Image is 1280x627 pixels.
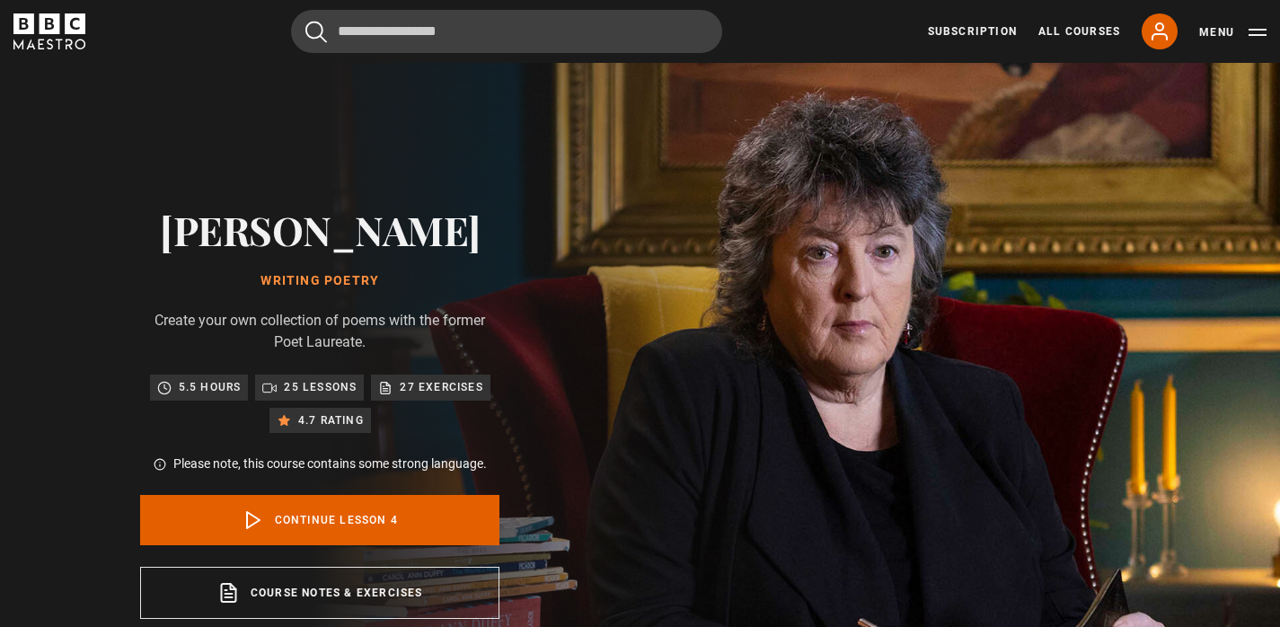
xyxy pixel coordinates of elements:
p: 27 exercises [400,378,482,396]
a: Subscription [928,23,1017,40]
h2: [PERSON_NAME] [140,207,499,252]
a: Course notes & exercises [140,567,499,619]
p: 5.5 hours [179,378,242,396]
svg: BBC Maestro [13,13,85,49]
input: Search [291,10,722,53]
a: All Courses [1038,23,1120,40]
button: Submit the search query [305,21,327,43]
p: 25 lessons [284,378,357,396]
p: Please note, this course contains some strong language. [173,455,487,473]
p: Create your own collection of poems with the former Poet Laureate. [140,310,499,353]
h1: Writing Poetry [140,274,499,288]
a: Continue lesson 4 [140,495,499,545]
p: 4.7 rating [298,411,364,429]
button: Toggle navigation [1199,23,1267,41]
